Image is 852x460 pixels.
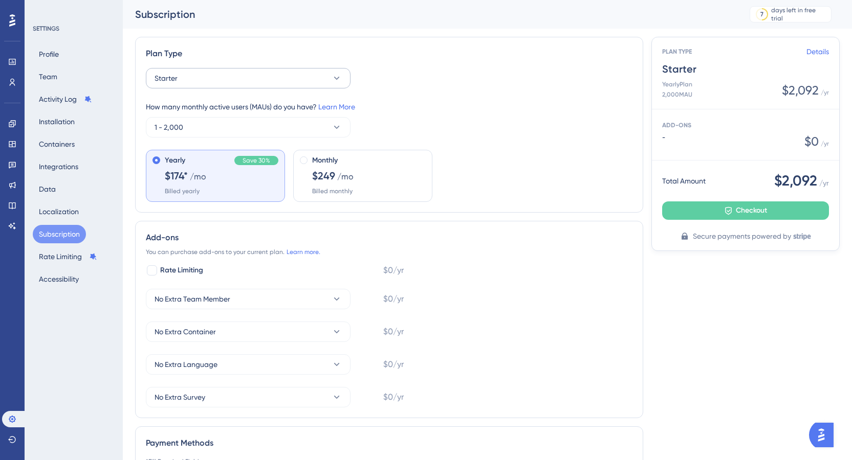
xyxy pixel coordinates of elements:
button: Localization [33,202,85,221]
span: Monthly [312,154,338,167]
span: Yearly [165,154,185,167]
div: days left in free trial [771,6,828,22]
span: $0/yr [383,358,404,371]
span: You can purchase add-ons to your current plan. [146,248,285,256]
button: Accessibility [33,270,85,288]
span: Secure payments powered by [693,230,791,242]
span: 2,000 MAU [662,90,692,99]
span: No Extra Team Member [155,293,230,305]
span: $249 [312,169,335,183]
span: $0/yr [383,293,404,305]
span: Rate Limiting [160,264,203,277]
div: Subscription [135,7,724,21]
button: No Extra Container [146,321,351,342]
a: Details [806,45,829,58]
span: $0/yr [383,326,404,338]
button: Profile [33,45,65,63]
span: /mo [190,171,206,183]
span: / yr [819,177,829,189]
span: Yearly Plan [662,80,692,88]
div: How many monthly active users (MAUs) do you have? [146,101,632,113]
span: $2,092 [782,82,819,99]
span: PLAN TYPE [662,48,806,56]
button: Installation [33,112,81,131]
span: $0/yr [383,391,404,403]
button: 1 - 2,000 [146,117,351,137]
span: No Extra Container [155,326,216,338]
span: No Extra Survey [155,391,205,403]
span: Save 30% [243,156,270,165]
div: Plan Type [146,48,632,60]
button: Team [33,67,63,86]
span: $2,092 [774,171,817,191]
span: Starter [662,62,829,76]
span: Billed monthly [312,187,353,195]
span: - [662,133,804,142]
span: Billed yearly [165,187,200,195]
div: 7 [760,10,763,18]
span: Starter [155,72,178,84]
span: 1 - 2,000 [155,121,183,133]
span: $ 0 [804,133,819,150]
span: Checkout [736,204,767,217]
div: Payment Methods [146,437,632,449]
span: ADD-ONS [662,122,691,129]
span: Total Amount [662,175,706,187]
button: Activity Log [33,90,98,108]
button: Data [33,180,62,198]
button: Containers [33,135,81,153]
button: No Extra Team Member [146,289,351,309]
span: / yr [821,88,829,97]
span: $174* [165,169,188,183]
div: SETTINGS [33,25,116,33]
button: Integrations [33,157,84,176]
button: No Extra Survey [146,387,351,407]
a: Learn More [318,103,355,111]
iframe: UserGuiding AI Assistant Launcher [809,420,840,450]
button: Checkout [662,201,829,220]
button: Rate Limiting [33,247,103,266]
button: No Extra Language [146,354,351,375]
button: Starter [146,68,351,88]
span: No Extra Language [155,358,217,371]
span: $0/yr [383,264,404,277]
span: /mo [337,171,354,183]
div: Add-ons [146,232,632,244]
a: Learn more. [287,248,320,256]
button: Subscription [33,225,86,243]
span: / yr [821,140,829,148]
